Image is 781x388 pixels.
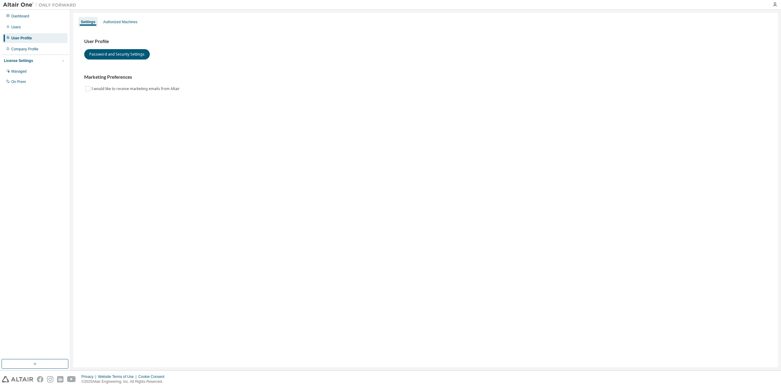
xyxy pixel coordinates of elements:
[81,20,95,24] div: Settings
[98,374,138,379] div: Website Terms of Use
[3,2,79,8] img: Altair One
[2,376,33,383] img: altair_logo.svg
[11,36,32,41] div: User Profile
[103,20,137,24] div: Authorized Machines
[37,376,43,383] img: facebook.svg
[57,376,63,383] img: linkedin.svg
[92,85,181,92] label: I would like to receive marketing emails from Altair
[11,47,38,52] div: Company Profile
[81,379,168,384] p: © 2025 Altair Engineering, Inc. All Rights Reserved.
[81,374,98,379] div: Privacy
[84,74,767,80] h3: Marketing Preferences
[67,376,76,383] img: youtube.svg
[138,374,168,379] div: Cookie Consent
[47,376,53,383] img: instagram.svg
[11,69,27,74] div: Managed
[11,14,29,19] div: Dashboard
[84,38,767,45] h3: User Profile
[84,49,150,60] button: Password and Security Settings
[11,79,26,84] div: On Prem
[11,25,21,30] div: Users
[4,58,33,63] div: License Settings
